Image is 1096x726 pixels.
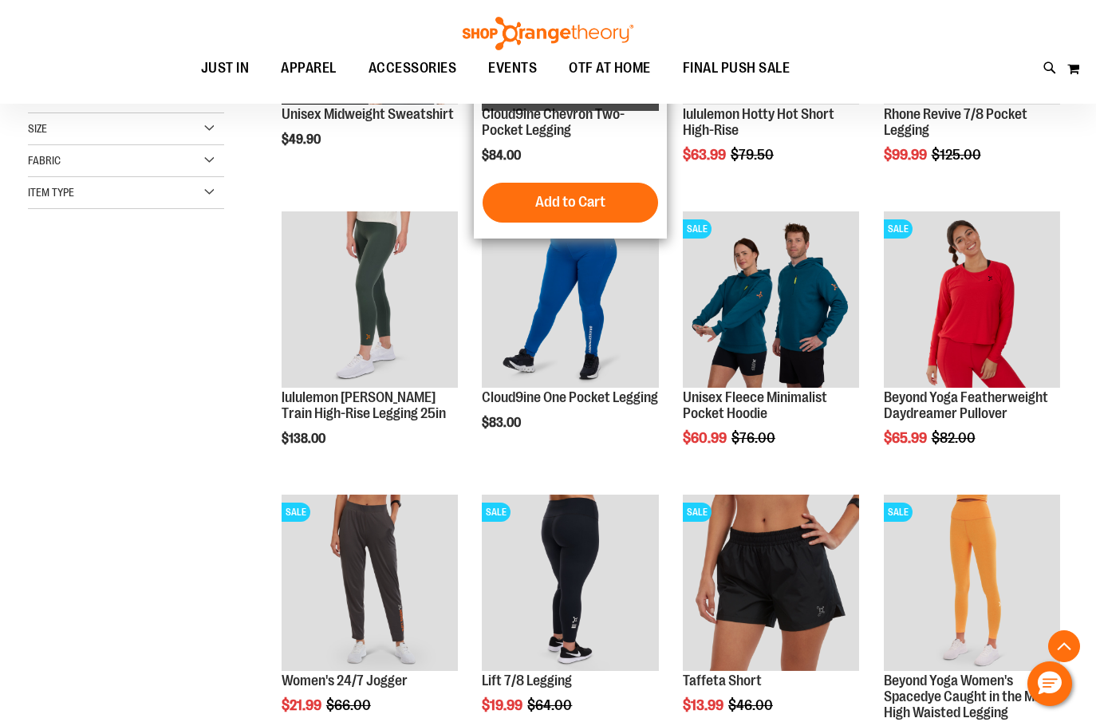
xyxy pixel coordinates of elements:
span: JUST IN [201,50,250,86]
a: Main Image of Taffeta ShortSALE [683,495,860,674]
span: $84.00 [482,148,523,163]
a: Taffeta Short [683,673,762,689]
span: SALE [884,219,913,239]
img: Main Image of Taffeta Short [683,495,860,672]
span: $99.99 [884,147,929,163]
a: Unisex Fleece Minimalist Pocket Hoodie [683,389,827,421]
span: Size [28,122,47,135]
button: Add to Cart [483,183,658,223]
button: Hello, have a question? Let’s chat. [1027,661,1072,706]
span: SALE [884,503,913,522]
span: $65.99 [884,430,929,446]
a: Cloud9ine One Pocket Legging [482,211,659,391]
a: Beyond Yoga Featherweight Daydreamer Pullover [884,389,1048,421]
a: Beyond Yoga Women's Spacedye Caught in the Midi High Waisted Legging [884,673,1048,720]
span: $60.99 [683,430,729,446]
img: Cloud9ine One Pocket Legging [482,211,659,389]
span: $64.00 [527,697,574,713]
img: Unisex Fleece Minimalist Pocket Hoodie [683,211,860,389]
a: Unisex Fleece Minimalist Pocket HoodieSALE [683,211,860,391]
img: Product image for Beyond Yoga Featherweight Daydreamer Pullover [884,211,1061,389]
a: OTF AT HOME [553,50,667,87]
a: Rhone Revive 7/8 Pocket Legging [884,106,1027,138]
a: Women's 24/7 Jogger [282,673,408,689]
span: $79.50 [731,147,776,163]
span: $63.99 [683,147,728,163]
span: $46.00 [728,697,775,713]
span: $49.90 [282,132,323,147]
span: $76.00 [731,430,778,446]
a: 2024 October Lift 7/8 LeggingSALE [482,495,659,674]
span: OTF AT HOME [569,50,651,86]
span: SALE [282,503,310,522]
span: SALE [482,503,511,522]
a: Product image for Beyond Yoga Featherweight Daydreamer PulloverSALE [884,211,1061,391]
span: APPAREL [281,50,337,86]
a: FINAL PUSH SALE [667,50,806,87]
a: Unisex Midweight Sweatshirt [282,106,454,122]
span: FINAL PUSH SALE [683,50,790,86]
a: ACCESSORIES [353,50,473,87]
a: Cloud9ine One Pocket Legging [482,389,658,405]
img: Shop Orangetheory [460,17,636,50]
span: ACCESSORIES [369,50,457,86]
a: lululemon [PERSON_NAME] Train High-Rise Legging 25in [282,389,446,421]
img: 2024 October Lift 7/8 Legging [482,495,659,672]
span: Item Type [28,186,74,199]
a: Product image for 24/7 JoggerSALE [282,495,459,674]
img: Product image for 24/7 Jogger [282,495,459,672]
button: Back To Top [1048,630,1080,662]
span: Add to Cart [535,193,605,211]
span: $138.00 [282,432,328,446]
a: APPAREL [265,50,353,86]
div: product [274,203,467,487]
a: lululemon Hotty Hot Short High-Rise [683,106,834,138]
a: Product image for Beyond Yoga Womens Spacedye Caught in the Midi High Waisted LeggingSALE [884,495,1061,674]
div: product [876,203,1069,487]
div: product [675,203,868,487]
img: Product image for Beyond Yoga Womens Spacedye Caught in the Midi High Waisted Legging [884,495,1061,672]
span: SALE [683,503,712,522]
a: Lift 7/8 Legging [482,673,572,689]
img: Main view of 2024 October lululemon Wunder Train High-Rise [282,211,459,389]
span: $125.00 [932,147,984,163]
span: $19.99 [482,697,525,713]
a: JUST IN [185,50,266,87]
span: Fabric [28,154,61,167]
a: EVENTS [472,50,553,87]
span: $82.00 [932,430,978,446]
span: $21.99 [282,697,324,713]
span: EVENTS [488,50,537,86]
div: product [474,203,667,471]
a: Main view of 2024 October lululemon Wunder Train High-Rise [282,211,459,391]
a: Cloud9ine Chevron Two-Pocket Legging [482,106,625,138]
span: SALE [683,219,712,239]
span: $13.99 [683,697,726,713]
span: $66.00 [326,697,373,713]
span: $83.00 [482,416,523,430]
